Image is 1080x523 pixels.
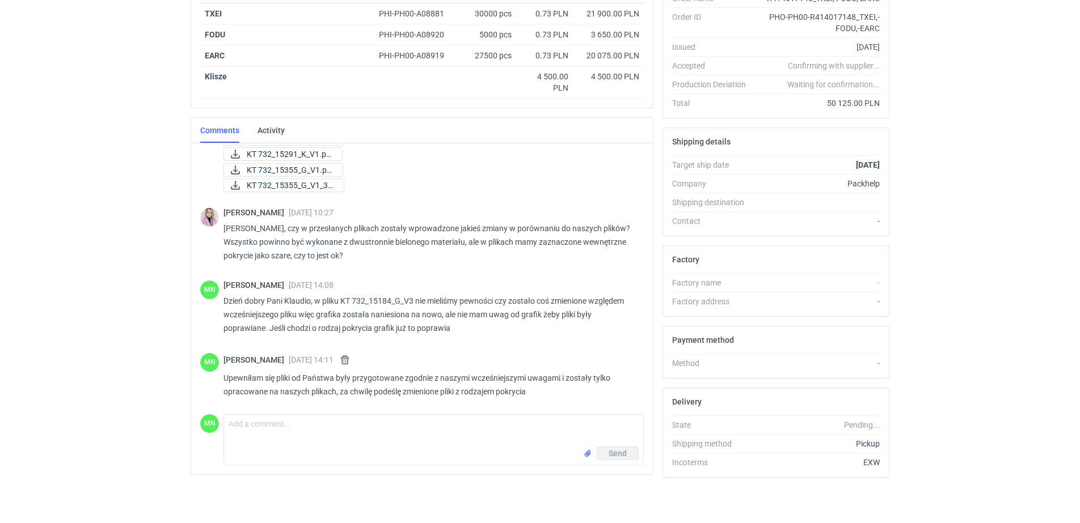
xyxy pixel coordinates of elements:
div: Company [672,178,755,189]
button: Send [597,447,639,460]
div: PHO-PH00-R414017148_TXEI,-FODU,-EARC [755,11,880,34]
div: 5000 pcs [459,24,516,45]
div: PHI-PH00-A08919 [379,50,455,61]
div: 0.73 PLN [521,29,568,40]
span: KT 732_15355_G_V1_3D... [247,179,335,192]
span: KT 732_15355_G_V1.pd... [247,164,334,176]
span: [DATE] 14:11 [289,355,334,364]
div: Shipping destination [672,197,755,208]
div: 4 500.00 PLN [521,71,568,93]
div: Małgorzata Nowotna [200,414,219,433]
a: KT 732_15291_K_V1.pd... [223,147,343,161]
div: [DATE] [755,41,880,53]
div: Issued [672,41,755,53]
figcaption: MN [200,280,219,299]
div: Packhelp [755,178,880,189]
h2: Factory [672,255,699,264]
div: Pickup [755,438,880,449]
span: [PERSON_NAME] [223,208,289,217]
strong: Klisze [205,72,227,81]
div: - [755,358,880,369]
div: Shipping method [672,438,755,449]
div: EXW [755,457,880,468]
em: Waiting for confirmation... [787,79,880,90]
div: KT 732_15291_K_V1.pdf [223,147,337,161]
img: Klaudia Wiśniewska [200,208,219,227]
div: - [755,215,880,227]
div: 0.73 PLN [521,50,568,61]
div: Incoterms [672,457,755,468]
div: State [672,419,755,431]
span: [DATE] 14:08 [289,280,334,290]
p: Upewniłam się pliki od Państwa były przygotowane zgodnie z naszymi wcześniejszymi uwagami i zosta... [223,371,635,398]
span: [PERSON_NAME] [223,355,289,364]
strong: [DATE] [856,160,880,169]
span: Send [609,449,627,457]
div: PHI-PH00-A08881 [379,8,455,19]
p: Dzień dobry Pani Klaudio, w pliku KT 732_15184_G_V3 nie mieliśmy pewności czy zostało coś zmienio... [223,294,635,335]
div: 30000 pcs [459,3,516,24]
h2: Shipping details [672,137,731,146]
a: KT 732_15355_G_V1.pd... [223,163,343,177]
div: - [755,277,880,288]
div: Małgorzata Nowotna [200,280,219,299]
div: 21 900.00 PLN [577,8,639,19]
em: Confirming with supplier... [788,61,880,70]
div: 50 125.00 PLN [755,97,880,109]
div: Factory name [672,277,755,288]
div: Target ship date [672,159,755,171]
em: Pending... [844,420,880,430]
a: Comments [200,118,239,143]
div: 4 500.00 PLN [577,71,639,82]
span: [DATE] 10:27 [289,208,334,217]
div: Total [672,97,755,109]
div: KT 732_15355_G_V1_3D.JPG [223,178,337,192]
div: PHI-PH00-A08920 [379,29,455,40]
div: KT 732_15355_G_V1.pdf [223,163,337,177]
a: EARC [205,51,225,60]
div: 3 650.00 PLN [577,29,639,40]
a: Activity [258,118,285,143]
h2: Delivery [672,397,702,406]
span: [PERSON_NAME] [223,280,289,290]
span: KT 732_15291_K_V1.pd... [247,148,333,160]
a: FODU [205,30,225,39]
figcaption: MN [200,353,219,372]
div: 20 075.00 PLN [577,50,639,61]
a: TXEI [205,9,222,18]
h2: Payment method [672,335,734,345]
div: Małgorzata Nowotna [200,353,219,372]
div: 27500 pcs [459,45,516,66]
div: Accepted [672,60,755,71]
div: Order ID [672,11,755,34]
div: Method [672,358,755,369]
div: 0.73 PLN [521,8,568,19]
div: Contact [672,215,755,227]
div: Factory address [672,296,755,307]
a: KT 732_15355_G_V1_3D... [223,178,344,192]
p: [PERSON_NAME], czy w przesłanych plikach zostały wprowadzone jakieś zmiany w porównaniu do naszyc... [223,222,635,262]
div: - [755,296,880,307]
figcaption: MN [200,414,219,433]
div: Production Deviation [672,79,755,90]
